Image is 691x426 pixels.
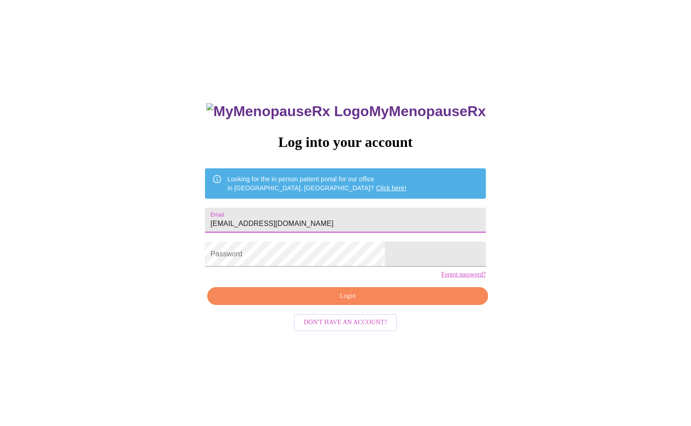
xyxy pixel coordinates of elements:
[441,271,486,278] a: Forgot password?
[206,103,369,120] img: MyMenopauseRx Logo
[376,184,406,192] a: Click here!
[206,103,486,120] h3: MyMenopauseRx
[294,314,397,331] button: Don't have an account?
[207,287,488,305] button: Login
[205,134,486,150] h3: Log into your account
[227,171,406,196] div: Looking for the in person patient portal for our office in [GEOGRAPHIC_DATA], [GEOGRAPHIC_DATA]?
[292,318,399,326] a: Don't have an account?
[304,317,387,328] span: Don't have an account?
[218,291,477,302] span: Login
